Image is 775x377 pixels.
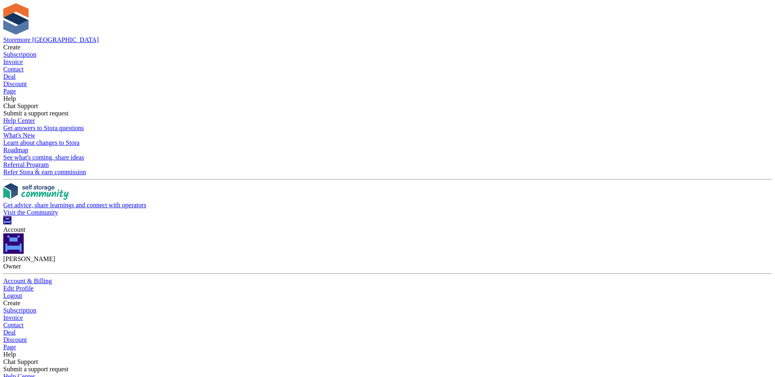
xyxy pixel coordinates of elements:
[3,336,772,344] a: Discount
[3,80,772,88] a: Discount
[3,58,772,66] a: Invoice
[3,314,772,322] a: Invoice
[3,117,772,132] a: Help Center Get answers to Stora questions
[3,146,772,161] a: Roadmap See what's coming, share ideas
[3,216,11,224] img: Angela
[3,117,35,124] span: Help Center
[3,95,16,102] span: Help
[3,329,772,336] a: Deal
[3,73,772,80] a: Deal
[3,209,58,216] span: Visit the Community
[3,366,772,373] div: Submit a support request
[3,285,772,292] a: Edit Profile
[3,169,772,176] div: Refer Stora & earn commission
[3,351,16,358] span: Help
[3,132,35,139] span: What's New
[3,124,772,132] div: Get answers to Stora questions
[3,292,772,299] a: Logout
[3,3,29,35] img: stora-icon-8386f47178a22dfd0bd8f6a31ec36ba5ce8667c1dd55bd0f319d3a0aa187defe.svg
[3,263,772,270] div: Owner
[3,183,772,216] a: Get advice, share learnings and connect with operators Visit the Community
[3,139,772,146] div: Learn about changes to Stora
[3,154,772,161] div: See what's coming, share ideas
[3,36,99,43] a: Storemore [GEOGRAPHIC_DATA]
[3,322,772,329] a: Contact
[3,277,772,285] a: Account & Billing
[3,161,772,176] a: Referral Program Refer Stora & earn commission
[3,146,28,153] span: Roadmap
[3,88,772,95] a: Page
[3,44,20,51] span: Create
[3,307,772,314] a: Subscription
[3,358,38,365] span: Chat Support
[3,299,20,306] span: Create
[3,183,69,200] img: community-logo-e120dcb29bea30313fccf008a00513ea5fe9ad107b9d62852cae38739ed8438e.svg
[3,233,24,254] img: Angela
[3,344,772,351] a: Page
[3,102,38,109] span: Chat Support
[3,161,49,168] span: Referral Program
[3,132,772,146] a: What's New Learn about changes to Stora
[3,255,772,263] div: [PERSON_NAME]
[3,66,772,73] a: Contact
[3,226,25,233] span: Account
[3,51,772,58] a: Subscription
[3,110,772,117] div: Submit a support request
[3,202,772,209] div: Get advice, share learnings and connect with operators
